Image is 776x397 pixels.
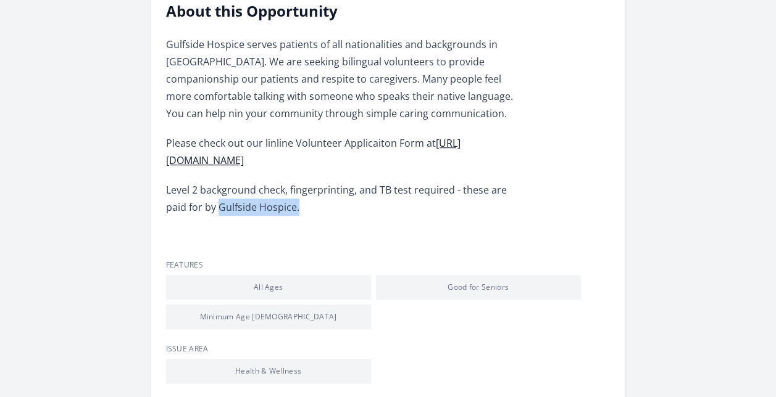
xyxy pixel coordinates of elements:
[166,275,371,300] li: All Ages
[166,36,527,122] p: Gulfside Hospice serves patients of all nationalities and backgrounds in [GEOGRAPHIC_DATA]. We ar...
[376,275,581,300] li: Good for Seniors
[166,305,371,329] li: Minimum Age [DEMOGRAPHIC_DATA]
[166,134,527,169] p: Please check out our linline Volunteer Applicaiton Form at
[166,181,527,216] p: Level 2 background check, fingerprinting, and TB test required - these are paid for by Gulfside H...
[166,260,611,270] h3: Features
[166,1,527,21] h2: About this Opportunity
[166,344,611,354] h3: Issue area
[166,359,371,383] li: Health & Wellness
